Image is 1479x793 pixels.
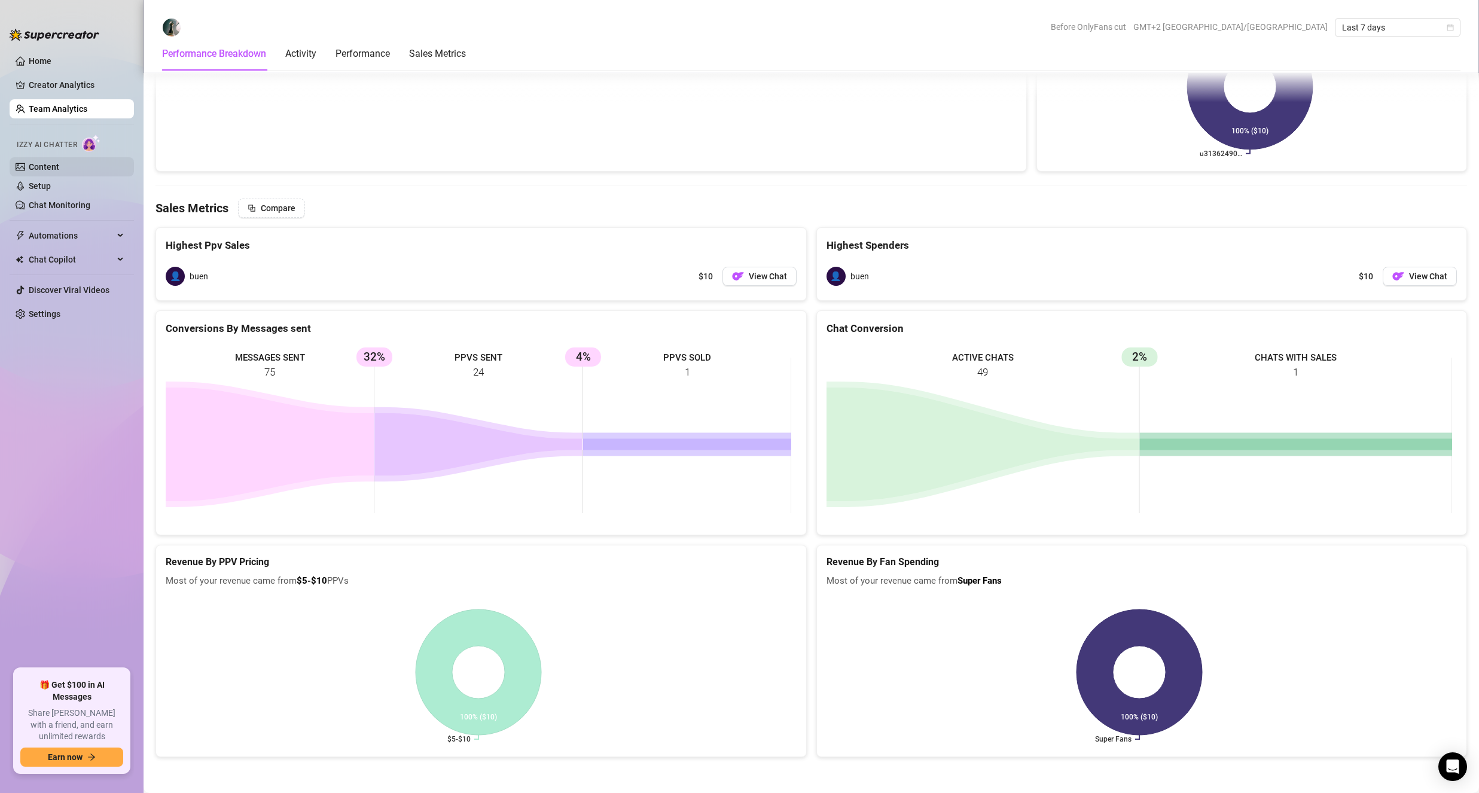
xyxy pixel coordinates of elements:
span: Automations [29,226,114,245]
span: 👤 [827,267,846,286]
span: View Chat [749,272,787,281]
button: OFView Chat [722,267,797,286]
span: Most of your revenue came from [827,574,1457,588]
text: u31362490… [1200,150,1242,158]
span: Chat Copilot [29,250,114,269]
span: Izzy AI Chatter [17,139,77,151]
div: Performance Breakdown [162,47,266,61]
span: block [248,204,256,212]
b: Super Fans [957,575,1002,586]
span: Most of your revenue came from PPVs [166,574,797,588]
a: Home [29,56,51,66]
span: thunderbolt [16,231,25,240]
img: Chat Copilot [16,255,23,264]
span: buen [850,270,869,283]
h5: Revenue By PPV Pricing [166,555,797,569]
span: View Chat [1409,272,1447,281]
a: Team Analytics [29,104,87,114]
img: OF [732,270,744,282]
button: Earn nowarrow-right [20,748,123,767]
img: AI Chatter [82,135,100,152]
img: Salvatore 1507 [163,19,181,36]
text: Super Fans [1095,735,1132,743]
text: $5-$10 [447,735,471,743]
h4: Sales Metrics [155,200,228,216]
a: Creator Analytics [29,75,124,94]
h5: Revenue By Fan Spending [827,555,1457,569]
a: Content [29,162,59,172]
a: Discover Viral Videos [29,285,109,295]
div: Highest Ppv Sales [166,237,797,254]
a: Settings [29,309,60,319]
button: Compare [238,199,305,218]
div: Sales Metrics [409,47,466,61]
span: buen [190,270,208,283]
img: OF [1392,270,1404,282]
div: Conversions By Messages sent [166,321,797,337]
img: logo-BBDzfeDw.svg [10,29,99,41]
span: $10 [1359,270,1373,283]
span: 🎁 Get $100 in AI Messages [20,679,123,703]
span: Share [PERSON_NAME] with a friend, and earn unlimited rewards [20,707,123,743]
span: calendar [1447,24,1454,31]
span: Before OnlyFans cut [1051,18,1126,36]
div: Open Intercom Messenger [1438,752,1467,781]
div: Activity [285,47,316,61]
span: Last 7 days [1342,19,1453,36]
span: GMT+2 [GEOGRAPHIC_DATA]/[GEOGRAPHIC_DATA] [1133,18,1328,36]
span: Compare [261,203,295,213]
div: Highest Spenders [827,237,1457,254]
span: Earn now [48,752,83,762]
div: Chat Conversion [827,321,1457,337]
span: arrow-right [87,753,96,761]
span: 👤 [166,267,185,286]
div: Performance [336,47,390,61]
a: Chat Monitoring [29,200,90,210]
span: $10 [699,270,713,283]
a: Setup [29,181,51,191]
button: OFView Chat [1383,267,1457,286]
b: $5-$10 [297,575,327,586]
